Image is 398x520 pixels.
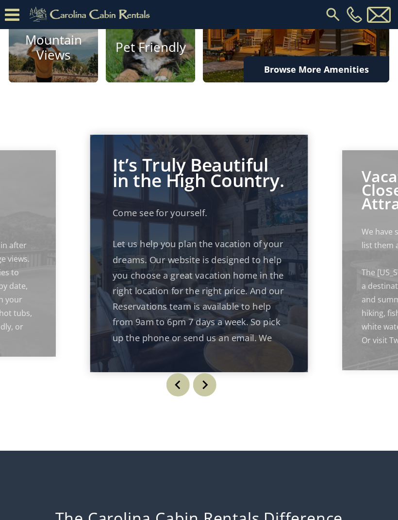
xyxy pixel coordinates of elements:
h4: Pet Friendly [106,40,195,55]
button: Next [189,363,220,407]
img: search-regular.svg [324,6,342,23]
img: arrow [193,373,216,396]
button: Previous [162,363,194,407]
a: Browse More Amenities [244,56,389,82]
h4: Mountain Views [9,32,98,63]
p: It’s Truly Beautiful in the High Country. [113,157,286,188]
a: Mountain Views [9,13,98,82]
img: arrow [166,373,189,396]
a: [PHONE_NUMBER] [344,6,365,23]
p: Come see for yourself. Let us help you plan the vacation of your dreams. Our website is designed ... [113,205,286,361]
a: Pet Friendly [106,13,195,82]
img: Khaki-logo.png [24,5,158,24]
